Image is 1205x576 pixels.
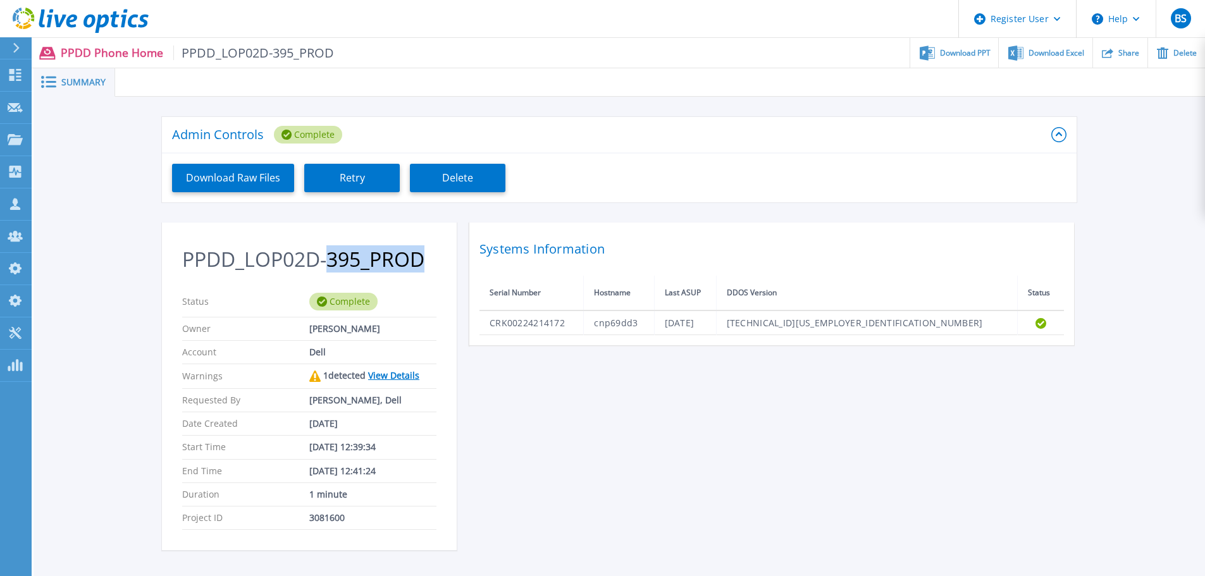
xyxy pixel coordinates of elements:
span: Share [1118,49,1139,57]
span: Download Excel [1029,49,1084,57]
div: Complete [309,293,378,310]
th: Serial Number [479,276,584,310]
h2: Systems Information [479,238,1064,260]
p: Start Time [182,442,309,452]
td: cnp69dd3 [584,310,654,335]
p: Status [182,293,309,310]
p: Date Created [182,419,309,429]
p: Project ID [182,513,309,523]
div: [PERSON_NAME] [309,324,436,334]
div: [DATE] 12:41:24 [309,466,436,476]
p: PPDD Phone Home [61,46,335,60]
div: Complete [274,126,342,144]
span: Download PPT [940,49,991,57]
td: [DATE] [654,310,716,335]
button: Delete [410,164,505,192]
a: View Details [368,369,419,381]
p: Requested By [182,395,309,405]
div: Dell [309,347,436,357]
td: [TECHNICAL_ID][US_EMPLOYER_IDENTIFICATION_NUMBER] [716,310,1018,335]
p: Owner [182,324,309,334]
div: 3081600 [309,513,436,523]
div: 1 minute [309,489,436,499]
span: Summary [61,78,106,87]
button: Download Raw Files [172,164,294,192]
span: Delete [1173,49,1197,57]
h2: PPDD_LOP02D-395_PROD [182,248,436,271]
span: BS [1175,13,1187,23]
td: CRK00224214172 [479,310,584,335]
div: [PERSON_NAME], Dell [309,395,436,405]
p: Admin Controls [172,128,264,141]
span: PPDD_LOP02D-395_PROD [173,46,335,60]
div: [DATE] 12:39:34 [309,442,436,452]
th: Status [1018,276,1064,310]
th: Last ASUP [654,276,716,310]
p: End Time [182,466,309,476]
p: Warnings [182,371,309,382]
th: DDOS Version [716,276,1018,310]
p: Account [182,347,309,357]
div: 1 detected [309,371,436,382]
button: Retry [304,164,400,192]
div: [DATE] [309,419,436,429]
th: Hostname [584,276,654,310]
p: Duration [182,489,309,499]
